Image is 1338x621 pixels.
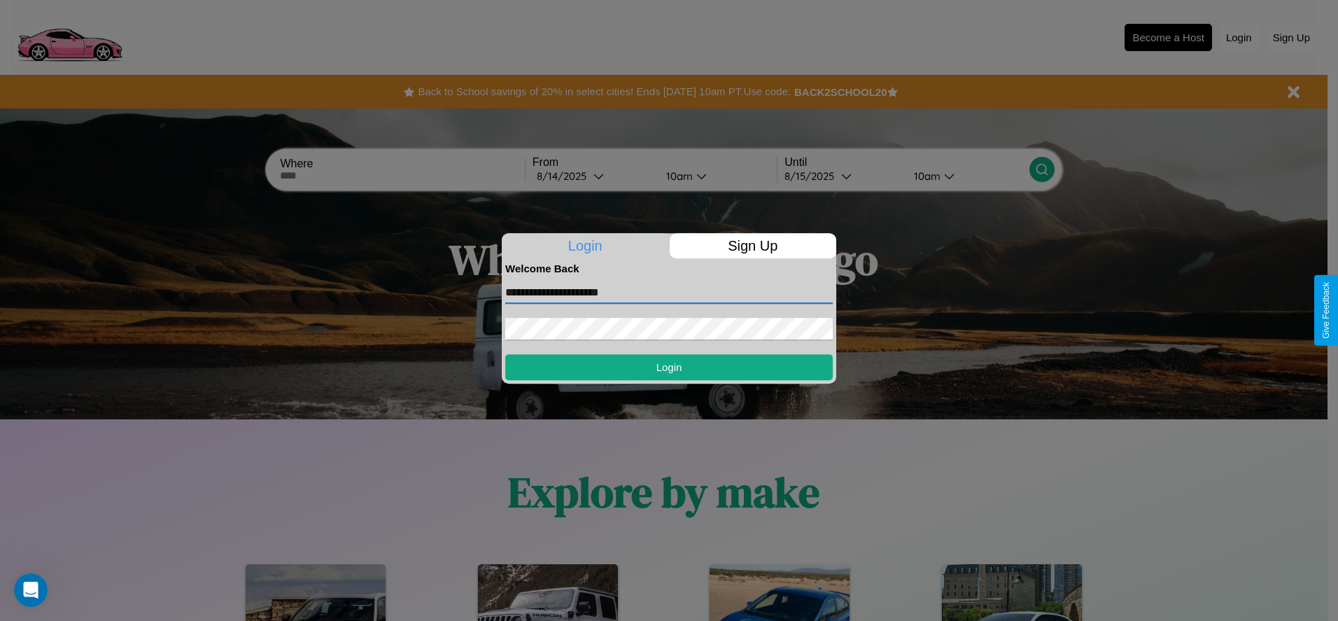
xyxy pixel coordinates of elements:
[670,233,837,258] p: Sign Up
[502,233,669,258] p: Login
[14,573,48,607] iframe: Intercom live chat
[1321,282,1331,339] div: Give Feedback
[505,263,833,274] h4: Welcome Back
[505,354,833,380] button: Login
